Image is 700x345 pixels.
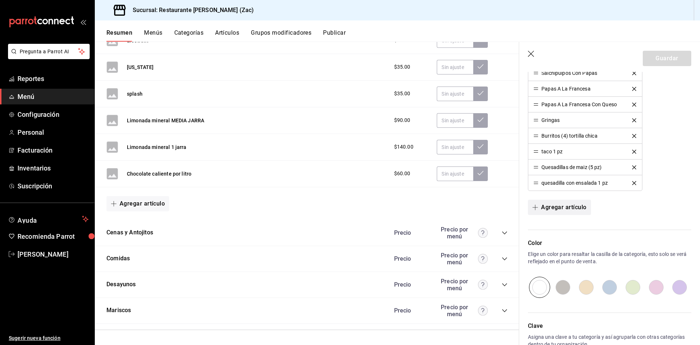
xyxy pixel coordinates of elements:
[502,256,507,262] button: collapse-category-row
[127,170,191,177] button: Chocolate caliente por litro
[627,134,641,138] button: delete
[627,71,641,75] button: delete
[387,255,433,262] div: Precio
[541,149,563,154] div: taco 1 pz
[627,87,641,91] button: delete
[528,322,691,330] p: Clave
[528,239,691,248] p: Color
[17,145,89,155] span: Facturación
[394,63,411,71] span: $35.00
[437,304,488,318] div: Precio por menú
[528,200,591,215] button: Agregar artículo
[541,180,608,185] div: quesadilla con ensalada 1 pz
[17,127,89,137] span: Personal
[437,140,473,154] input: Sin ajuste
[5,53,90,61] a: Pregunta a Parrot AI
[387,229,433,236] div: Precio
[251,29,311,42] button: Grupos modificadores
[17,181,89,191] span: Suscripción
[20,48,78,55] span: Pregunta a Parrot AI
[627,118,641,122] button: delete
[106,306,131,315] button: Mariscos
[127,64,154,71] button: [US_STATE]
[387,281,433,288] div: Precio
[17,92,89,101] span: Menú
[17,74,89,84] span: Reportes
[627,103,641,107] button: delete
[541,102,617,107] div: Papas A La Francesa Con Queso
[215,29,239,42] button: Artículos
[144,29,162,42] button: Menús
[127,90,143,97] button: splash
[394,90,411,97] span: $35.00
[437,113,473,128] input: Sin ajuste
[106,280,136,289] button: Desayunos
[437,226,488,240] div: Precio por menú
[528,250,691,265] p: Elige un color para resaltar la casilla de la categoría, esto solo se verá reflejado en el punto ...
[17,163,89,173] span: Inventarios
[502,282,507,288] button: collapse-category-row
[541,70,597,76] div: Salchipulpos Con Papas
[394,116,411,124] span: $90.00
[437,278,488,292] div: Precio por menú
[541,133,598,138] div: Burritos (4) tortilla chica
[9,334,89,342] span: Sugerir nueva función
[127,117,204,124] button: Limonada mineral MEDIA JARRA
[17,110,89,119] span: Configuración
[627,181,641,185] button: delete
[437,252,488,266] div: Precio por menú
[627,150,641,154] button: delete
[17,249,89,259] span: [PERSON_NAME]
[106,29,132,42] button: Resumen
[80,19,86,25] button: open_drawer_menu
[17,215,79,223] span: Ayuda
[437,166,473,181] input: Sin ajuste
[8,44,90,59] button: Pregunta a Parrot AI
[437,87,473,101] input: Sin ajuste
[541,86,591,91] div: Papas A La Francesa
[541,118,560,123] div: Gringas
[106,196,169,211] button: Agregar artículo
[17,231,89,241] span: Recomienda Parrot
[127,143,187,151] button: Limonada mineral 1 jarra
[627,165,641,169] button: delete
[323,29,346,42] button: Publicar
[437,60,473,74] input: Sin ajuste
[502,230,507,236] button: collapse-category-row
[394,143,413,151] span: $140.00
[394,170,411,177] span: $60.00
[106,229,153,237] button: Cenas y Antojitos
[541,165,602,170] div: Quesadillas de maiz (5 pz)
[127,6,254,15] h3: Sucursal: Restaurante [PERSON_NAME] (Zac)
[106,29,700,42] div: navigation tabs
[174,29,204,42] button: Categorías
[106,254,130,263] button: Comidas
[387,307,433,314] div: Precio
[502,308,507,314] button: collapse-category-row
